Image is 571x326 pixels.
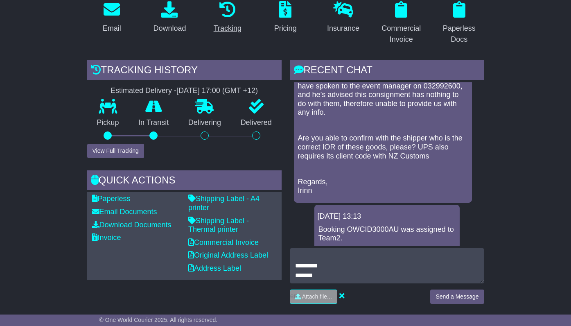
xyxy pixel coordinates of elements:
div: RECENT CHAT [290,60,484,82]
p: UPS informed us that, as per the destination, they have spoken to the event manager on 032992600,... [298,73,468,117]
div: Pricing [274,23,297,34]
p: Pickup [87,118,129,127]
span: © One World Courier 2025. All rights reserved. [99,317,218,323]
a: Original Address Label [188,251,268,259]
p: Delivering [178,118,231,127]
button: View Full Tracking [87,144,144,158]
div: Paperless Docs [440,23,478,45]
p: Are you able to confirm with the shipper who is the correct IOR of these goods, please? UPS also ... [298,134,468,161]
a: Shipping Label - A4 printer [188,195,260,212]
a: Email Documents [92,208,157,216]
p: Regards, Irinn [298,178,468,195]
p: Booking OWCID3000AU was assigned to Team2. [318,225,456,243]
a: Paperless [92,195,131,203]
div: Download [153,23,186,34]
div: [DATE] 17:00 (GMT +12) [176,86,258,95]
div: [DATE] 13:13 [318,212,456,221]
div: Estimated Delivery - [87,86,282,95]
a: Commercial Invoice [188,238,259,247]
p: In Transit [129,118,178,127]
a: Address Label [188,264,241,272]
div: Insurance [327,23,359,34]
div: Tracking history [87,60,282,82]
button: Send a Message [430,290,484,304]
div: Email [103,23,121,34]
a: Shipping Label - Thermal printer [188,217,249,234]
a: Invoice [92,233,121,242]
p: Delivered [231,118,282,127]
a: Download Documents [92,221,172,229]
div: Quick Actions [87,170,282,192]
div: Commercial Invoice [381,23,421,45]
div: Tracking [214,23,241,34]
